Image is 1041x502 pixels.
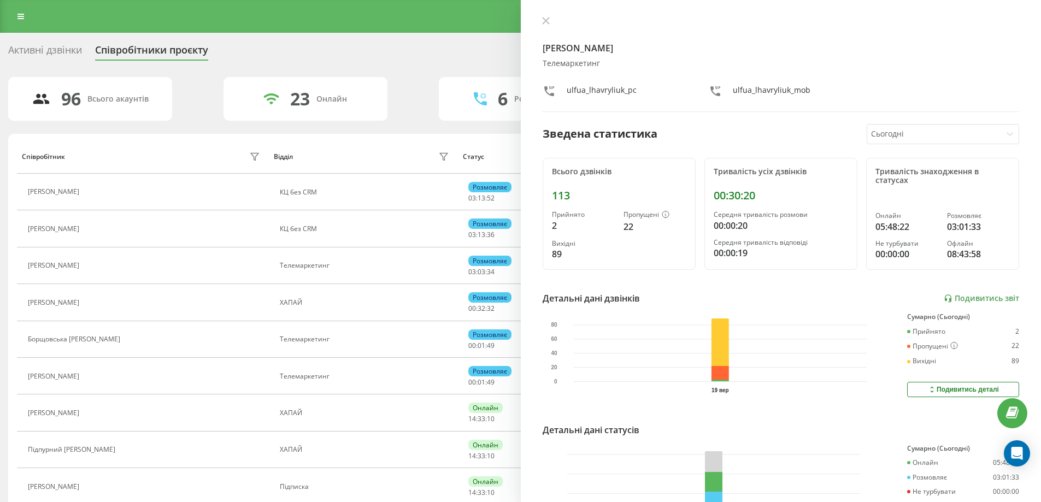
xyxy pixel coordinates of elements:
[478,230,485,239] span: 13
[468,451,476,460] span: 14
[714,219,848,232] div: 00:00:20
[478,341,485,350] span: 01
[28,225,82,233] div: [PERSON_NAME]
[290,88,310,109] div: 23
[280,483,452,491] div: Підписка
[907,459,938,466] div: Онлайн
[468,193,476,203] span: 03
[711,387,729,393] text: 19 вер
[468,304,476,313] span: 00
[280,335,452,343] div: Телемаркетинг
[543,59,1020,68] div: Телемаркетинг
[468,230,476,239] span: 03
[487,451,495,460] span: 10
[487,377,495,387] span: 49
[551,350,557,356] text: 40
[8,44,82,61] div: Активні дзвінки
[22,153,65,161] div: Співробітник
[714,189,848,202] div: 00:30:20
[907,382,1019,397] button: Подивитись деталі
[552,240,615,247] div: Вихідні
[543,423,639,436] div: Детальні дані статусів
[907,474,947,481] div: Розмовляє
[487,230,495,239] span: 36
[468,440,503,450] div: Онлайн
[468,182,511,192] div: Розмовляє
[280,299,452,306] div: ХАПАЙ
[87,95,149,104] div: Всього акаунтів
[478,414,485,423] span: 33
[947,220,1010,233] div: 03:01:33
[468,194,495,202] div: : :
[733,85,810,101] div: ulfua_lhavryliuk_mob
[543,292,640,305] div: Детальні дані дзвінків
[28,446,118,453] div: Підпурний [PERSON_NAME]
[478,267,485,276] span: 03
[478,304,485,313] span: 32
[468,488,476,497] span: 14
[468,231,495,239] div: : :
[487,414,495,423] span: 10
[468,476,503,487] div: Онлайн
[875,167,1010,186] div: Тривалість знаходження в статусах
[468,452,495,460] div: : :
[28,188,82,196] div: [PERSON_NAME]
[552,211,615,218] div: Прийнято
[478,193,485,203] span: 13
[944,294,1019,303] a: Подивитись звіт
[95,44,208,61] div: Співробітники проєкту
[280,373,452,380] div: Телемаркетинг
[875,220,938,233] div: 05:48:22
[947,212,1010,220] div: Розмовляє
[907,445,1019,452] div: Сумарно (Сьогодні)
[875,247,938,261] div: 00:00:00
[875,240,938,247] div: Не турбувати
[61,88,81,109] div: 96
[907,328,945,335] div: Прийнято
[280,188,452,196] div: КЦ без CRM
[28,483,82,491] div: [PERSON_NAME]
[993,459,1019,466] div: 05:48:22
[468,489,495,497] div: : :
[468,341,476,350] span: 00
[468,403,503,413] div: Онлайн
[714,211,848,218] div: Середня тривалість розмови
[714,167,848,176] div: Тривалість усіх дзвінків
[947,247,1010,261] div: 08:43:58
[714,246,848,259] div: 00:00:19
[567,85,637,101] div: ulfua_lhavryliuk_pc
[478,488,485,497] span: 33
[463,153,484,161] div: Статус
[543,126,657,142] div: Зведена статистика
[468,292,511,303] div: Розмовляє
[28,262,82,269] div: [PERSON_NAME]
[907,357,936,365] div: Вихідні
[28,335,123,343] div: Борщовська [PERSON_NAME]
[468,218,511,229] div: Розмовляє
[927,385,999,394] div: Подивитись деталі
[478,377,485,387] span: 01
[28,299,82,306] div: [PERSON_NAME]
[280,409,452,417] div: ХАПАЙ
[468,256,511,266] div: Розмовляє
[468,377,476,387] span: 00
[875,212,938,220] div: Онлайн
[28,409,82,417] div: [PERSON_NAME]
[1004,440,1030,466] div: Open Intercom Messenger
[468,366,511,376] div: Розмовляє
[468,342,495,350] div: : :
[468,329,511,340] div: Розмовляє
[487,488,495,497] span: 10
[543,42,1020,55] h4: [PERSON_NAME]
[907,313,1019,321] div: Сумарно (Сьогодні)
[468,268,495,276] div: : :
[487,304,495,313] span: 32
[468,415,495,423] div: : :
[28,373,82,380] div: [PERSON_NAME]
[468,379,495,386] div: : :
[993,488,1019,495] div: 00:00:00
[624,211,686,220] div: Пропущені
[1015,328,1019,335] div: 2
[552,189,686,202] div: 113
[280,262,452,269] div: Телемаркетинг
